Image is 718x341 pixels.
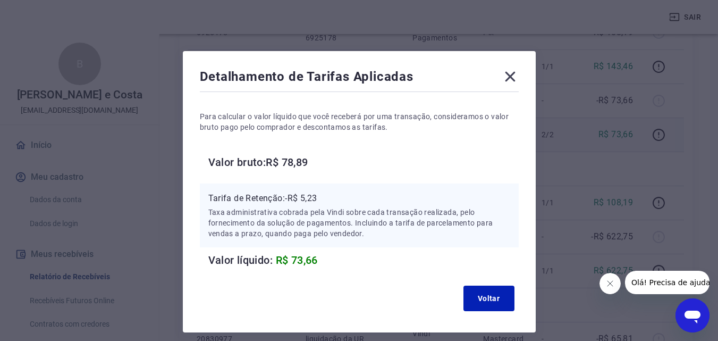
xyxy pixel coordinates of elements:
iframe: Fechar mensagem [599,273,621,294]
div: Detalhamento de Tarifas Aplicadas [200,68,519,89]
iframe: Mensagem da empresa [625,271,709,294]
span: R$ 73,66 [276,254,318,267]
p: Taxa administrativa cobrada pela Vindi sobre cada transação realizada, pelo fornecimento da soluç... [208,207,510,239]
h6: Valor bruto: R$ 78,89 [208,154,519,171]
span: Olá! Precisa de ajuda? [6,7,89,16]
iframe: Botão para abrir a janela de mensagens [675,298,709,332]
p: Para calcular o valor líquido que você receberá por uma transação, consideramos o valor bruto pag... [200,111,519,132]
p: Tarifa de Retenção: -R$ 5,23 [208,192,510,205]
h6: Valor líquido: [208,252,519,269]
button: Voltar [463,286,514,311]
